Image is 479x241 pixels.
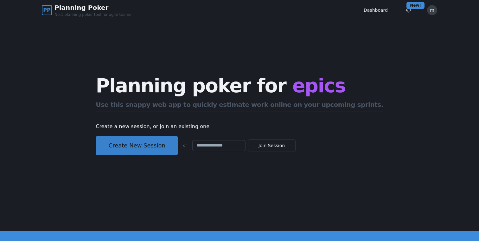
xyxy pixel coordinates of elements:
[96,100,383,112] h2: Use this snappy web app to quickly estimate work online on your upcoming sprints.
[96,136,178,155] button: Create New Session
[248,139,296,152] button: Join Session
[427,5,437,15] button: m
[406,2,425,9] div: New!
[183,143,187,148] span: or
[96,76,383,95] h1: Planning poker for
[96,122,383,131] p: Create a new session, or join an existing one
[43,6,50,14] span: PP
[54,3,131,12] span: Planning Poker
[42,3,131,17] a: PPPlanning PokerNo.1 planning poker tool for agile teams
[403,4,414,16] button: New!
[364,7,388,13] a: Dashboard
[54,12,131,17] span: No.1 planning poker tool for agile teams
[292,75,346,97] span: epics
